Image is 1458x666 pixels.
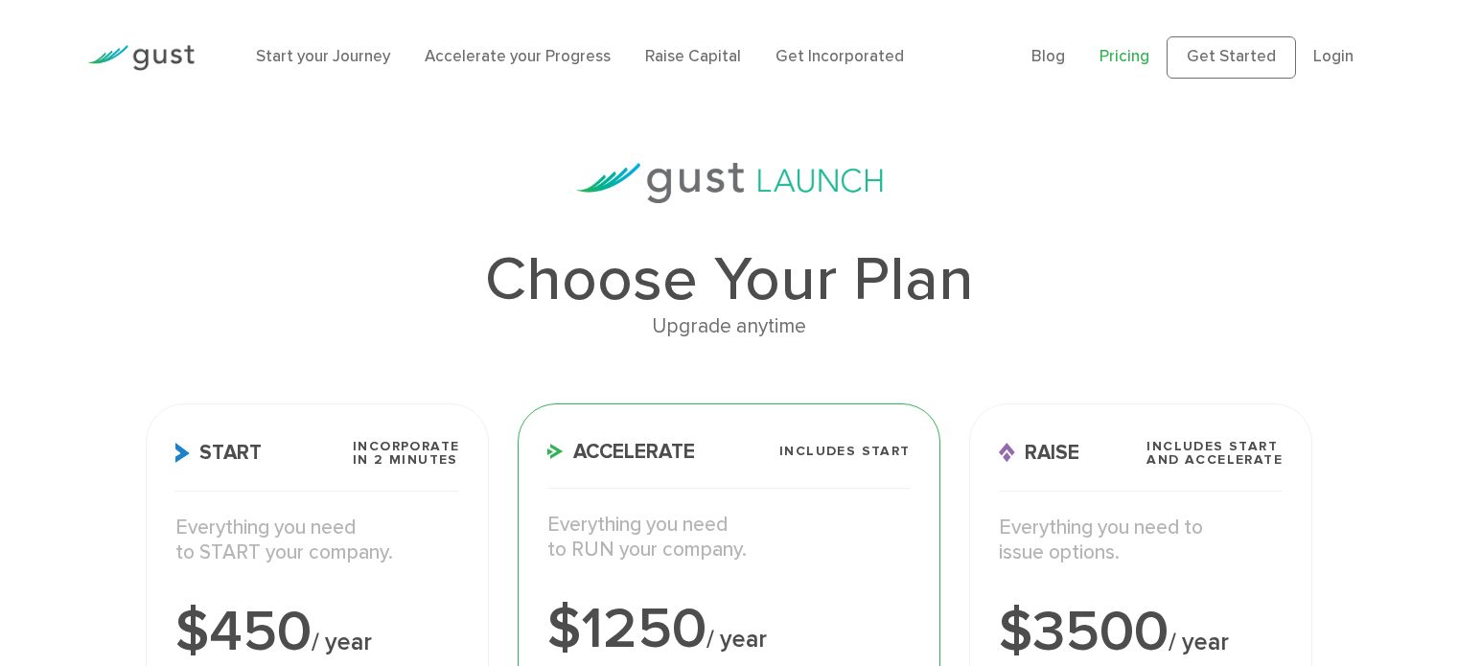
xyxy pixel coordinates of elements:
h1: Choose Your Plan [146,249,1312,310]
img: Start Icon X2 [175,443,190,463]
a: Raise Capital [645,47,741,66]
p: Everything you need to issue options. [999,516,1284,566]
div: $450 [175,604,460,661]
div: $1250 [547,601,910,658]
a: Get Incorporated [775,47,904,66]
a: Get Started [1167,36,1296,79]
p: Everything you need to RUN your company. [547,513,910,563]
img: Raise Icon [999,443,1015,463]
span: Start [175,443,262,463]
div: Upgrade anytime [146,310,1312,343]
p: Everything you need to START your company. [175,516,460,566]
a: Blog [1031,47,1065,66]
span: / year [312,628,372,656]
a: Start your Journey [256,47,390,66]
span: Accelerate [547,442,695,462]
span: / year [706,625,767,654]
span: Incorporate in 2 Minutes [353,440,459,467]
span: Includes START and ACCELERATE [1146,440,1283,467]
img: gust-launch-logos.svg [576,163,883,203]
span: / year [1169,628,1229,656]
span: Raise [999,443,1079,463]
div: $3500 [999,604,1284,661]
a: Accelerate your Progress [425,47,611,66]
img: Accelerate Icon [547,444,564,459]
img: Gust Logo [87,45,195,71]
span: Includes START [779,445,911,458]
a: Pricing [1099,47,1149,66]
a: Login [1313,47,1354,66]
